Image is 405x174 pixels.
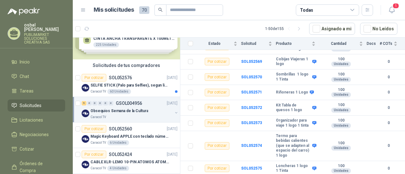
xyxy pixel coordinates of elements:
[380,165,397,171] b: 0
[90,134,169,140] p: Magic Keyboard APPLE con teclado númerico en Español Plateado
[241,121,262,125] a: SOL052573
[98,101,103,105] div: 0
[24,33,65,44] p: PUBLIMARKET SOLUCIONES CREATIVA SAS
[276,57,311,67] b: Cobijas Viajeras 1 logo
[319,118,363,123] b: 100
[139,6,149,14] span: 70
[241,143,262,148] a: SOL052574
[90,140,106,145] p: Caracol TV
[92,101,97,105] div: 0
[392,3,399,9] span: 1
[241,166,262,171] a: SOL052575
[107,140,129,145] div: 6 Unidades
[241,59,262,64] b: SOL052569
[90,166,106,171] p: Caracol TV
[331,62,351,67] div: Unidades
[20,146,34,153] span: Cotizar
[167,100,178,106] p: [DATE]
[276,164,311,173] b: Loncheras 1 logo 1 Tinta
[109,127,132,131] p: SOL052560
[380,38,405,50] th: # COTs
[73,148,180,174] a: Por cotizarSOL052424[DATE] Company LogoCABLE XLR-LEMO 10-PIN ATOMOS ATOMCAB016Caracol TV4 Unidades
[8,85,65,97] a: Tareas
[8,56,65,68] a: Inicio
[8,114,65,126] a: Licitaciones
[380,59,397,65] b: 0
[197,41,232,46] span: Estado
[20,160,59,174] span: Órdenes de Compra
[276,103,311,113] b: Kit Tabla de quesos 1 logo
[241,105,262,110] a: SOL052572
[276,134,311,158] b: Termo para bebidas calientes (que se adapten al espacio del carro) 1 logo
[109,75,132,80] p: SOL052576
[82,161,89,168] img: Company Logo
[276,90,308,95] b: Riñoneras 1 Logo
[319,87,363,93] b: 100
[205,89,229,96] div: Por cotizar
[73,71,180,97] a: Por cotizarSOL052576[DATE] Company LogoSELFIE STICK (Palo para Selfies), segun link adjuntoCaraco...
[82,151,106,158] div: Por cotizar
[241,90,262,94] a: SOL052571
[241,75,262,79] a: SOL052570
[205,165,229,172] div: Por cotizar
[82,135,89,143] img: Company Logo
[360,23,397,35] button: No Leídos
[20,87,34,94] span: Tareas
[380,105,397,111] b: 0
[367,38,380,50] th: Docs
[205,142,229,150] div: Por cotizar
[90,89,106,94] p: Caracol TV
[205,119,229,127] div: Por cotizar
[331,92,351,97] div: Unidades
[167,152,178,158] p: [DATE]
[103,101,108,105] div: 0
[241,38,276,50] th: Solicitud
[380,74,397,80] b: 0
[276,72,311,82] b: Sombrillas 1 logo 1 Tinta
[109,101,113,105] div: 0
[87,101,92,105] div: 0
[265,24,304,34] div: 1 - 50 de 155
[380,143,397,149] b: 0
[276,118,311,128] b: Organizador para viaje 1 logo 1 tinta
[319,103,363,108] b: 100
[20,58,30,65] span: Inicio
[82,84,89,92] img: Company Logo
[386,4,397,16] button: 1
[20,117,43,123] span: Licitaciones
[309,23,355,35] button: Asignado a mi
[331,146,351,151] div: Unidades
[24,23,65,32] p: osbal [PERSON_NAME]
[158,8,163,12] span: search
[73,59,180,71] div: Solicitudes de tus compradores
[319,38,367,50] th: Cantidad
[8,8,40,15] img: Logo peakr
[205,58,229,65] div: Por cotizar
[8,129,65,141] a: Negociaciones
[82,125,106,133] div: Por cotizar
[90,115,106,120] p: Caracol TV
[380,120,397,126] b: 0
[276,38,319,50] th: Producto
[319,164,363,169] b: 100
[8,143,65,155] a: Cotizar
[82,74,106,81] div: Por cotizar
[331,108,351,113] div: Unidades
[380,41,392,46] span: # COTs
[20,102,41,109] span: Solicitudes
[8,99,65,111] a: Solicitudes
[319,141,363,146] b: 100
[319,72,363,77] b: 100
[82,110,89,117] img: Company Logo
[380,89,397,95] b: 0
[82,99,179,120] a: 9 0 0 0 0 0 GSOL004956[DATE] Company LogoObsequios Semana de la CulturaCaracol TV
[276,41,310,46] span: Producto
[73,123,180,148] a: Por cotizarSOL052560[DATE] Company LogoMagic Keyboard APPLE con teclado númerico en Español Plate...
[331,168,351,173] div: Unidades
[331,123,351,128] div: Unidades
